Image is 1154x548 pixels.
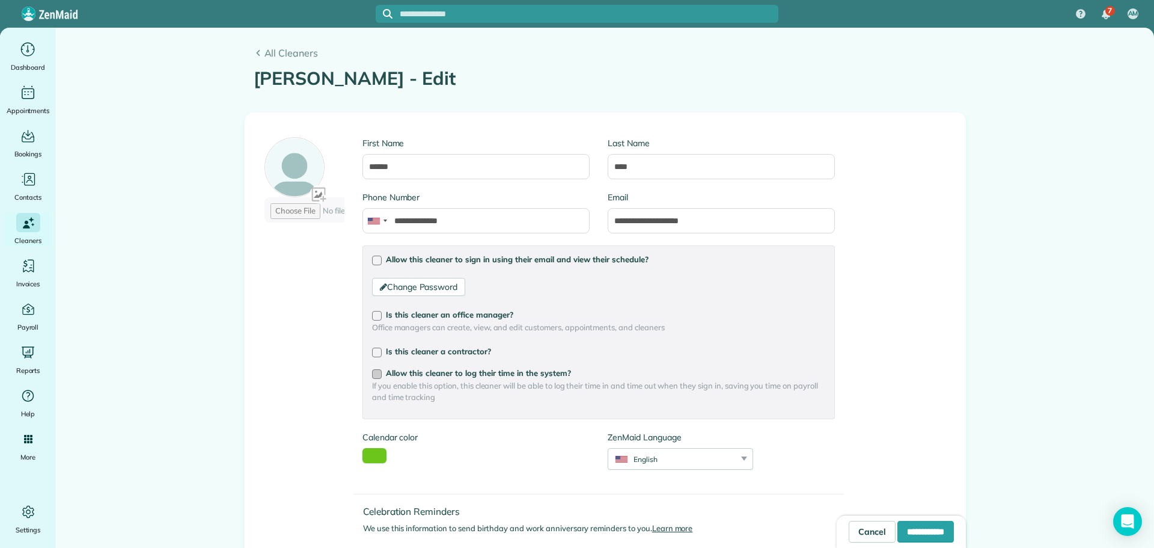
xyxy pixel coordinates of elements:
a: Reports [5,343,51,377]
span: Contacts [14,191,41,203]
label: Email [608,191,835,203]
span: Invoices [16,278,40,290]
span: Payroll [17,321,39,333]
span: Settings [16,524,41,536]
span: Appointments [7,105,50,117]
div: Open Intercom Messenger [1113,507,1142,536]
button: Focus search [376,9,392,19]
a: Appointments [5,83,51,117]
span: Reports [16,365,40,377]
svg: Focus search [383,9,392,19]
span: Help [21,408,35,420]
a: Bookings [5,126,51,160]
span: Dashboard [11,61,45,73]
a: Contacts [5,170,51,203]
span: Is this cleaner a contractor? [386,346,491,356]
label: ZenMaid Language [608,431,753,443]
button: toggle color picker dialog [362,448,386,463]
label: Phone Number [362,191,590,203]
a: Invoices [5,256,51,290]
a: Cleaners [5,213,51,247]
a: All Cleaners [254,46,957,60]
span: More [20,451,35,463]
span: All Cleaners [264,46,957,60]
span: 7 [1108,6,1112,16]
span: AM [1128,9,1138,19]
span: Cleaners [14,235,41,247]
p: We use this information to send birthday and work anniversary reminders to you. [363,523,844,535]
label: Last Name [608,137,835,149]
span: Office managers can create, view, and edit customers, appointments, and cleaners [372,322,826,334]
h4: Celebration Reminders [363,506,844,517]
span: Is this cleaner an office manager? [386,310,513,319]
label: First Name [362,137,590,149]
div: English [608,454,737,464]
a: Cancel [849,521,896,543]
span: Allow this cleaner to log their time in the system? [386,368,571,378]
div: United States: +1 [363,209,391,233]
div: 7 unread notifications [1093,1,1119,28]
a: Learn more [652,523,693,533]
span: Allow this cleaner to sign in using their email and view their schedule? [386,254,649,264]
a: Help [5,386,51,420]
a: Payroll [5,300,51,333]
a: Change Password [372,278,465,296]
span: Bookings [14,148,42,160]
a: Settings [5,502,51,536]
h1: [PERSON_NAME] - Edit [254,69,957,88]
label: Calendar color [362,431,418,443]
span: If you enable this option, this cleaner will be able to log their time in and time out when they ... [372,380,826,404]
a: Dashboard [5,40,51,73]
